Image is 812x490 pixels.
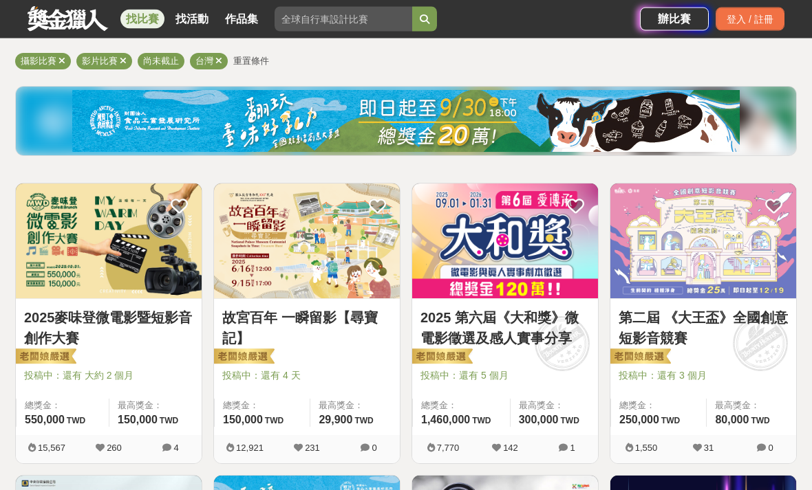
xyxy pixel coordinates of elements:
img: 老闆娘嚴選 [608,348,671,368]
a: Cover Image [610,184,796,300]
span: 150,000 [118,414,158,426]
a: 故宮百年 一瞬留影【尋寶記】 [222,308,392,349]
span: 0 [768,443,773,454]
a: Cover Image [16,184,202,300]
span: TWD [67,416,85,426]
span: 4 [173,443,178,454]
span: 尚未截止 [143,56,179,67]
span: 142 [503,443,518,454]
a: Cover Image [214,184,400,300]
span: 0 [372,443,376,454]
span: 投稿中：還有 5 個月 [420,369,590,383]
a: 2025麥味登微電影暨短影音創作大賽 [24,308,193,349]
img: Cover Image [214,184,400,299]
span: 投稿中：還有 3 個月 [619,369,788,383]
img: Cover Image [610,184,796,299]
span: TWD [472,416,491,426]
span: TWD [265,416,284,426]
a: 辦比賽 [640,8,709,31]
img: 老闆娘嚴選 [13,348,76,368]
img: 老闆娘嚴選 [409,348,473,368]
span: 29,900 [319,414,352,426]
span: TWD [561,416,579,426]
span: 最高獎金： [118,399,193,413]
span: 31 [704,443,714,454]
span: 重置條件 [233,56,269,67]
img: Cover Image [412,184,598,299]
span: TWD [661,416,680,426]
span: 投稿中：還有 大約 2 個月 [24,369,193,383]
a: 找活動 [170,10,214,29]
span: 1,550 [635,443,658,454]
img: ea6d37ea-8c75-4c97-b408-685919e50f13.jpg [72,91,740,153]
span: 150,000 [223,414,263,426]
div: 登入 / 註冊 [716,8,784,31]
span: 550,000 [25,414,65,426]
span: 最高獎金： [319,399,392,413]
span: 231 [305,443,320,454]
span: 總獎金： [619,399,698,413]
span: 80,000 [715,414,749,426]
span: 投稿中：還有 4 天 [222,369,392,383]
span: 總獎金： [421,399,502,413]
span: 15,567 [38,443,65,454]
a: 作品集 [220,10,264,29]
a: 找比賽 [120,10,164,29]
span: TWD [751,416,769,426]
input: 全球自行車設計比賽 [275,7,412,32]
span: 300,000 [519,414,559,426]
span: 總獎金： [223,399,301,413]
span: 攝影比賽 [21,56,56,67]
span: TWD [160,416,178,426]
span: 最高獎金： [519,399,590,413]
a: Cover Image [412,184,598,300]
span: 影片比賽 [82,56,118,67]
a: 第二屆 《大王盃》全國創意短影音競賽 [619,308,788,349]
span: 總獎金： [25,399,100,413]
span: 260 [107,443,122,454]
span: 7,770 [437,443,460,454]
span: 12,921 [236,443,264,454]
a: 2025 第六屆《大和獎》微電影徵選及感人實事分享 [420,308,590,349]
span: 1 [570,443,575,454]
span: TWD [354,416,373,426]
img: 老闆娘嚴選 [211,348,275,368]
span: 台灣 [195,56,213,67]
img: Cover Image [16,184,202,299]
span: 250,000 [619,414,659,426]
span: 1,460,000 [421,414,470,426]
span: 最高獎金： [715,399,788,413]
